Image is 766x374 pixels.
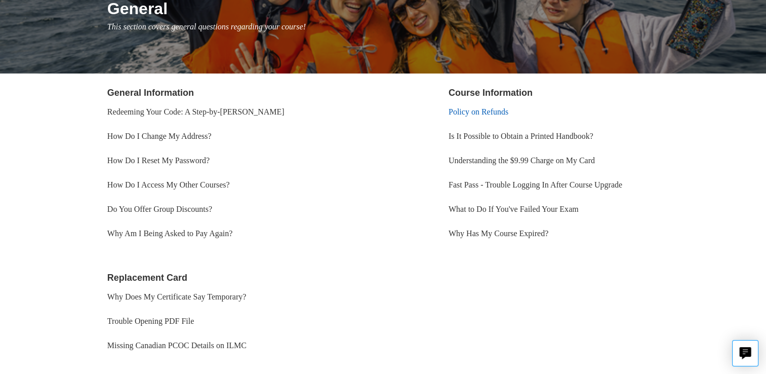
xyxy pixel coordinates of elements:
[449,88,533,98] a: Course Information
[732,340,758,366] button: Live chat
[107,132,212,140] a: How Do I Change My Address?
[449,156,595,165] a: Understanding the $9.99 Charge on My Card
[107,317,194,325] a: Trouble Opening PDF File
[107,88,194,98] a: General Information
[107,229,233,238] a: Why Am I Being Asked to Pay Again?
[107,156,210,165] a: How Do I Reset My Password?
[107,341,247,350] a: Missing Canadian PCOC Details on ILMC
[449,229,548,238] a: Why Has My Course Expired?
[107,292,247,301] a: Why Does My Certificate Say Temporary?
[449,107,508,116] a: Policy on Refunds
[449,180,622,189] a: Fast Pass - Trouble Logging In After Course Upgrade
[107,180,230,189] a: How Do I Access My Other Courses?
[449,132,593,140] a: Is It Possible to Obtain a Printed Handbook?
[107,205,212,213] a: Do You Offer Group Discounts?
[107,107,285,116] a: Redeeming Your Code: A Step-by-[PERSON_NAME]
[449,205,579,213] a: What to Do If You've Failed Your Exam
[107,21,728,33] p: This section covers general questions regarding your course!
[107,273,187,283] a: Replacement Card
